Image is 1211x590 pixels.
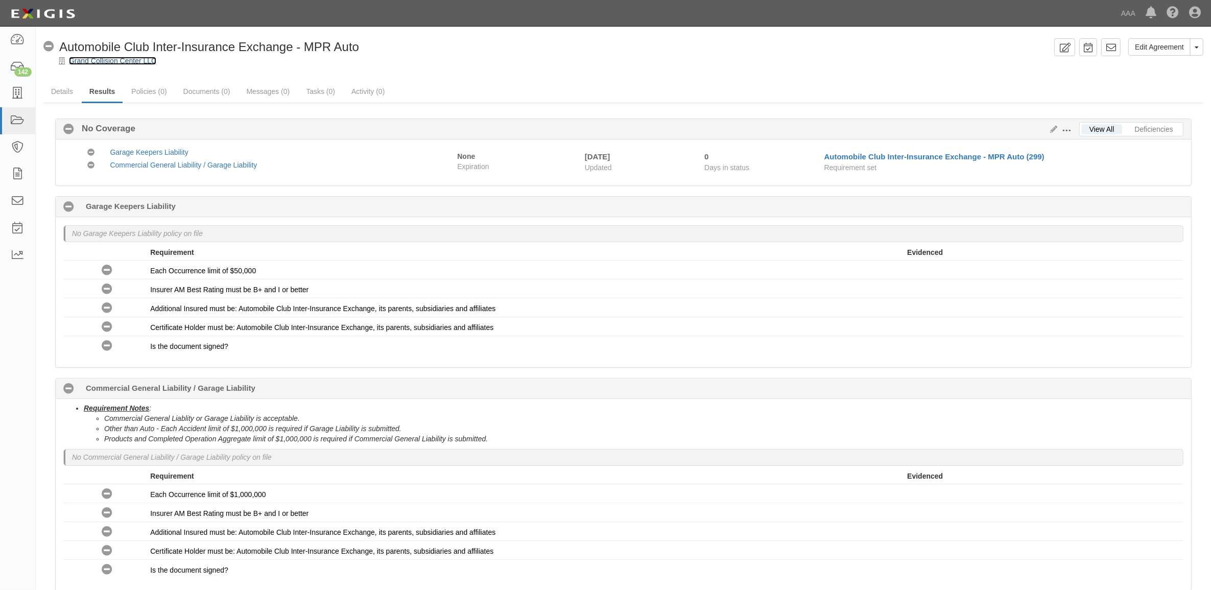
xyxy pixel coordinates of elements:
[1116,3,1141,23] a: AAA
[150,248,194,256] strong: Requirement
[907,472,943,480] strong: Evidenced
[102,265,112,276] i: No Coverage
[69,57,156,65] a: Grand Collision Center LLC
[150,286,308,294] span: Insurer AM Best Rating must be B+ and I or better
[1167,7,1179,19] i: Help Center - Complianz
[102,322,112,333] i: No Coverage
[457,161,577,172] span: Expiration
[63,384,74,394] i: No Coverage 0 days (since 09/08/2025)
[585,163,612,172] span: Updated
[87,149,94,156] i: No Coverage
[104,434,1183,444] li: Products and Completed Operation Aggregate limit of $1,000,000 is required if Commercial General ...
[102,341,112,351] i: No Coverage
[102,564,112,575] i: No Coverage
[150,267,256,275] span: Each Occurrence limit of $50,000
[84,403,1183,444] li: :
[102,489,112,500] i: No Coverage
[1128,38,1191,56] a: Edit Agreement
[150,528,495,536] span: Additional Insured must be: Automobile Club Inter-Insurance Exchange, its parents, subsidiaries a...
[14,67,32,77] div: 142
[239,81,297,102] a: Messages (0)
[63,202,74,213] i: No Coverage 0 days (since 09/08/2025)
[1127,124,1181,134] a: Deficiencies
[63,124,74,135] i: No Coverage
[86,383,255,393] b: Commercial General Liability / Garage Liability
[43,81,81,102] a: Details
[102,508,112,518] i: No Coverage
[298,81,343,102] a: Tasks (0)
[86,201,176,211] b: Garage Keepers Liability
[87,162,94,169] i: No Coverage
[150,472,194,480] strong: Requirement
[704,163,749,172] span: Days in status
[585,151,689,162] div: [DATE]
[824,163,877,172] span: Requirement set
[150,509,308,517] span: Insurer AM Best Rating must be B+ and I or better
[344,81,392,102] a: Activity (0)
[110,161,257,169] a: Commercial General Liability / Garage Liability
[907,248,943,256] strong: Evidenced
[102,546,112,556] i: No Coverage
[150,490,266,499] span: Each Occurrence limit of $1,000,000
[176,81,238,102] a: Documents (0)
[150,304,495,313] span: Additional Insured must be: Automobile Club Inter-Insurance Exchange, its parents, subsidiaries a...
[1046,125,1057,133] a: Edit Results
[72,228,203,239] p: No Garage Keepers Liability policy on file
[457,152,475,160] strong: None
[104,413,1183,423] li: Commercial General Liablity or Garage Liability is acceptable.
[704,151,816,162] div: Since 09/08/2025
[82,81,123,103] a: Results
[102,303,112,314] i: No Coverage
[824,152,1044,161] a: Automobile Club Inter-Insurance Exchange - MPR Auto (299)
[124,81,174,102] a: Policies (0)
[1082,124,1122,134] a: View All
[43,38,359,56] div: Automobile Club Inter-Insurance Exchange - MPR Auto
[150,323,493,332] span: Certificate Holder must be: Automobile Club Inter-Insurance Exchange, its parents, subsidiaries a...
[150,342,228,350] span: Is the document signed?
[72,452,272,462] p: No Commercial General Liability / Garage Liability policy on file
[102,527,112,537] i: No Coverage
[150,566,228,574] span: Is the document signed?
[8,5,78,23] img: logo-5460c22ac91f19d4615b14bd174203de0afe785f0fc80cf4dbbc73dc1793850b.png
[74,123,135,135] b: No Coverage
[110,148,188,156] a: Garage Keepers Liability
[150,547,493,555] span: Certificate Holder must be: Automobile Club Inter-Insurance Exchange, its parents, subsidiaries a...
[104,423,1183,434] li: Other than Auto - Each Accident limit of $1,000,000 is required if Garage Liability is submitted.
[59,40,359,54] span: Automobile Club Inter-Insurance Exchange - MPR Auto
[84,404,149,412] u: Requirement Notes
[102,284,112,295] i: No Coverage
[43,41,54,52] i: No Coverage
